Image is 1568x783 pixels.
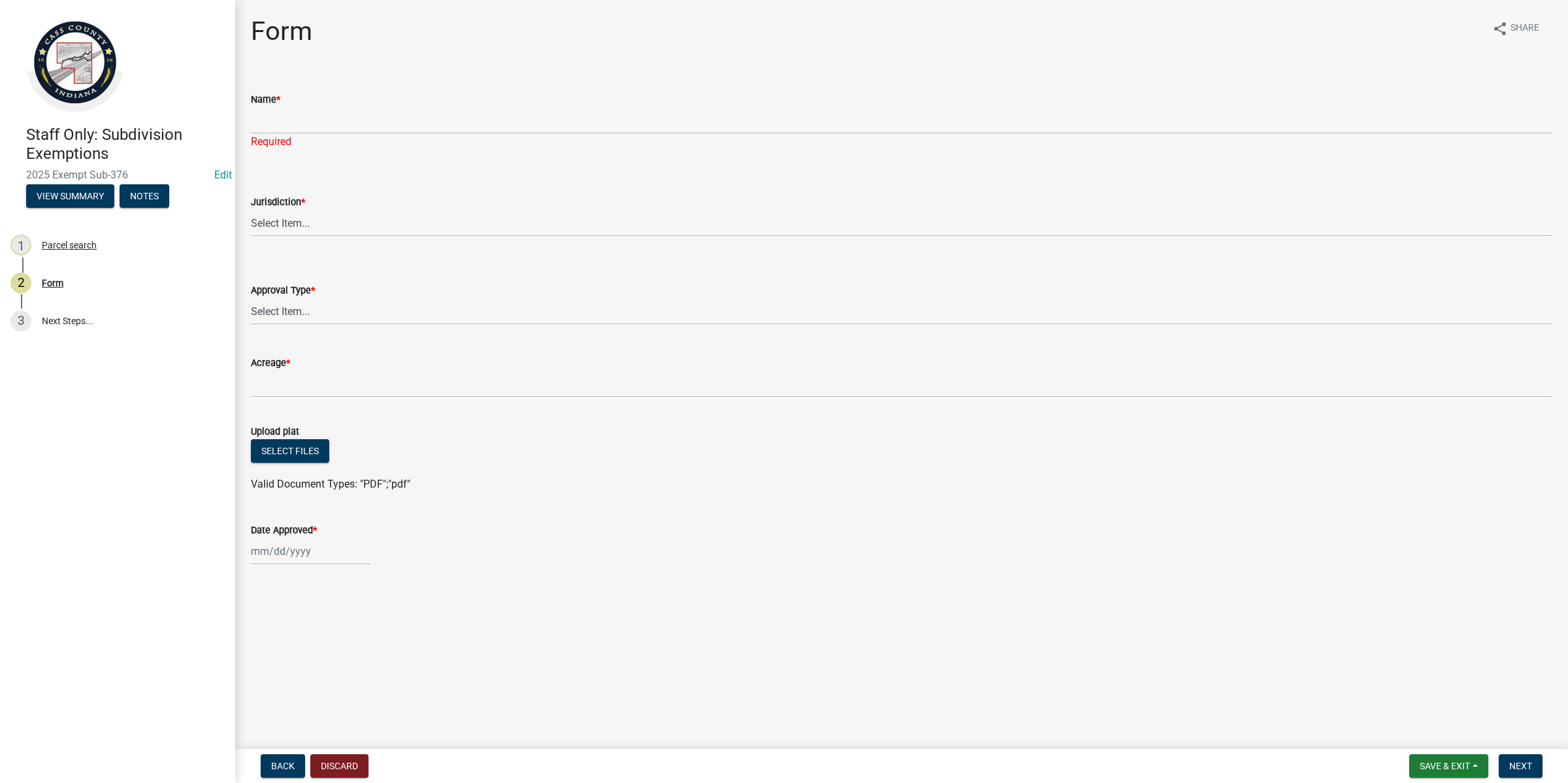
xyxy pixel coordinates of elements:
[214,169,232,181] wm-modal-confirm: Edit Application Number
[1499,754,1543,778] button: Next
[251,439,329,463] button: Select files
[251,134,1552,150] div: Required
[42,241,97,250] div: Parcel search
[251,526,317,535] label: Date Approved
[10,273,31,293] div: 2
[251,198,305,207] label: Jurisdiction
[271,761,295,771] span: Back
[26,192,114,202] wm-modal-confirm: Summary
[261,754,305,778] button: Back
[26,125,225,163] h4: Staff Only: Subdivision Exemptions
[10,310,31,331] div: 3
[251,427,299,437] label: Upload plat
[1509,761,1532,771] span: Next
[251,16,312,47] h1: Form
[26,184,114,208] button: View Summary
[1492,21,1508,37] i: share
[251,538,370,565] input: mm/dd/yyyy
[251,359,290,368] label: Acreage
[251,95,280,105] label: Name
[120,192,169,202] wm-modal-confirm: Notes
[1420,761,1470,771] span: Save & Exit
[310,754,368,778] button: Discard
[214,169,232,181] a: Edit
[1409,754,1488,778] button: Save & Exit
[120,184,169,208] button: Notes
[251,478,410,490] span: Valid Document Types: "PDF";"pdf"
[26,14,124,112] img: Cass County, Indiana
[26,169,209,181] span: 2025 Exempt Sub-376
[1511,21,1539,37] span: Share
[1482,16,1550,41] button: shareShare
[251,286,315,295] label: Approval Type
[42,278,63,288] div: Form
[10,235,31,256] div: 1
